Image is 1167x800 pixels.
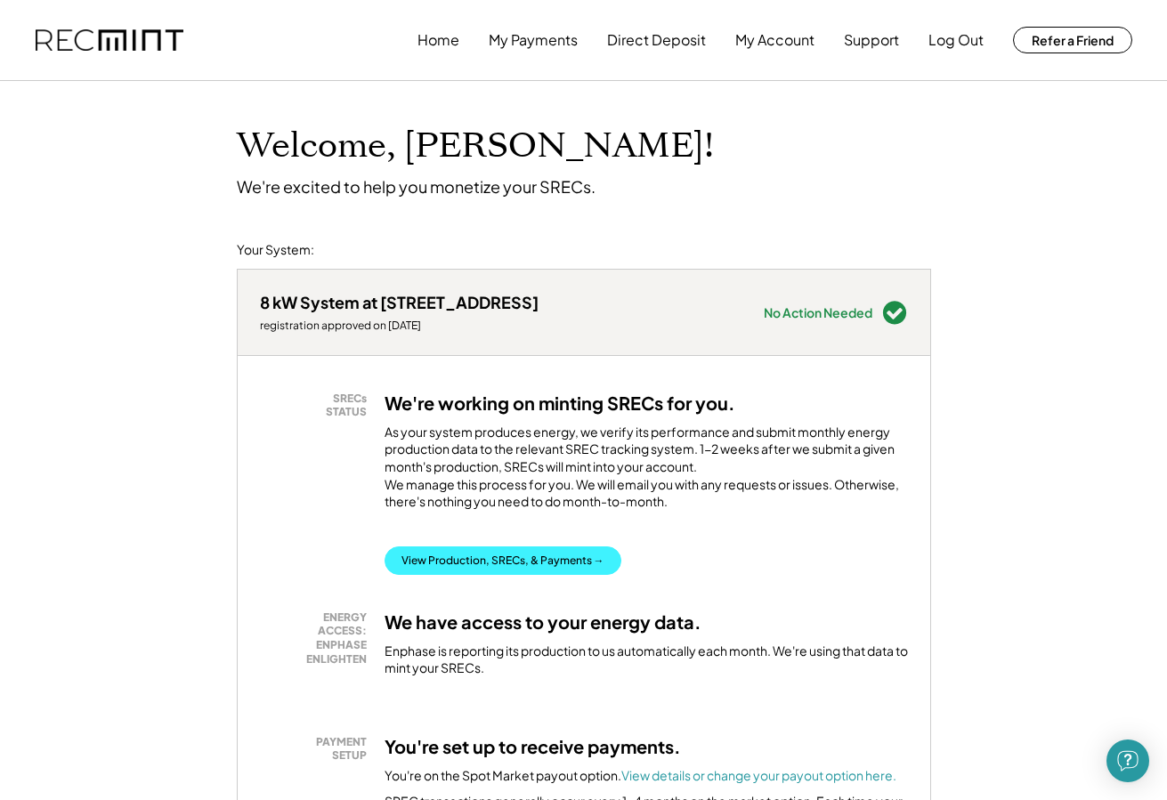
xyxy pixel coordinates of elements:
div: Enphase is reporting its production to us automatically each month. We're using that data to mint... [385,642,908,677]
img: recmint-logotype%403x.png [36,29,183,52]
div: We're excited to help you monetize your SRECs. [237,176,596,197]
h1: Welcome, [PERSON_NAME]! [237,125,714,167]
div: ENERGY ACCESS: ENPHASE ENLIGHTEN [269,610,367,666]
button: Home [417,22,459,58]
div: Your System: [237,241,314,259]
button: View Production, SRECs, & Payments → [385,546,621,575]
button: Log Out [928,22,984,58]
div: You're on the Spot Market payout option. [385,767,896,785]
h3: You're set up to receive payments. [385,735,681,758]
button: Refer a Friend [1013,27,1132,53]
a: View details or change your payout option here. [621,767,896,783]
div: PAYMENT SETUP [269,735,367,763]
button: My Payments [489,22,578,58]
div: SRECs STATUS [269,392,367,419]
div: Open Intercom Messenger [1106,739,1149,782]
button: Support [844,22,899,58]
h3: We're working on minting SRECs for you. [385,392,735,415]
div: 8 kW System at [STREET_ADDRESS] [260,292,539,312]
button: Direct Deposit [607,22,706,58]
button: My Account [735,22,814,58]
div: As your system produces energy, we verify its performance and submit monthly energy production da... [385,424,908,520]
h3: We have access to your energy data. [385,610,701,634]
div: registration approved on [DATE] [260,319,539,333]
div: No Action Needed [764,306,872,319]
